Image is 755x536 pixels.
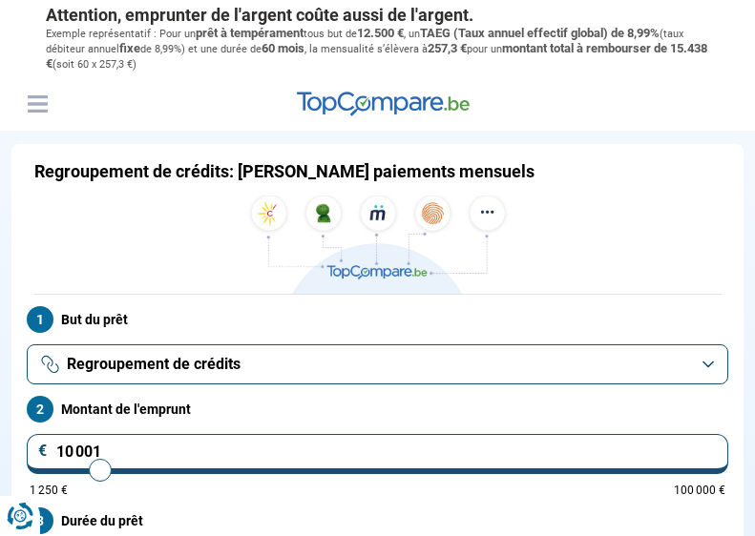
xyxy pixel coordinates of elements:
label: But du prêt [27,306,728,333]
button: Regroupement de crédits [27,344,728,384]
span: montant total à rembourser de 15.438 € [46,41,707,71]
span: fixe [119,41,140,55]
span: 12.500 € [357,26,404,40]
span: 100 000 € [674,484,725,496]
img: TopCompare [297,92,470,116]
span: € [38,443,48,459]
img: TopCompare.be [244,196,512,294]
span: 60 mois [262,41,304,55]
span: prêt à tempérament [196,26,304,40]
span: Regroupement de crédits [67,354,241,375]
button: Menu [23,90,52,118]
label: Durée du prêt [27,507,728,534]
span: 1 250 € [30,484,68,496]
p: Exemple représentatif : Pour un tous but de , un (taux débiteur annuel de 8,99%) et une durée de ... [46,26,710,72]
h1: Regroupement de crédits: [PERSON_NAME] paiements mensuels [34,161,535,182]
span: 257,3 € [428,41,467,55]
p: Attention, emprunter de l'argent coûte aussi de l'argent. [46,5,710,26]
label: Montant de l'emprunt [27,396,728,423]
span: TAEG (Taux annuel effectif global) de 8,99% [420,26,660,40]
